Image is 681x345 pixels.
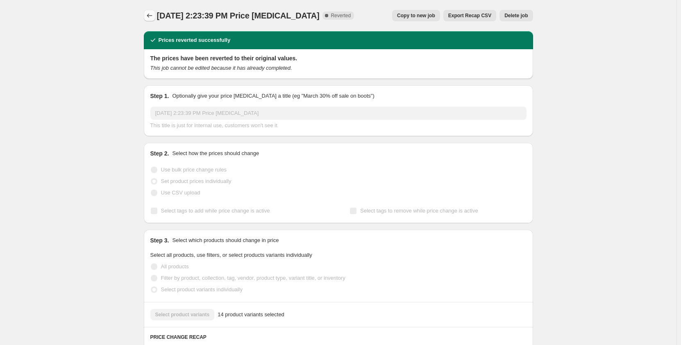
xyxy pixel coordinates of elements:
[150,122,277,128] span: This title is just for internal use, customers won't see it
[172,92,374,100] p: Optionally give your price [MEDICAL_DATA] a title (eg "March 30% off sale on boots")
[360,208,478,214] span: Select tags to remove while price change is active
[157,11,320,20] span: [DATE] 2:23:39 PM Price [MEDICAL_DATA]
[150,236,169,244] h2: Step 3.
[504,12,528,19] span: Delete job
[161,208,270,214] span: Select tags to add while price change is active
[161,167,227,173] span: Use bulk price change rules
[443,10,496,21] button: Export Recap CSV
[172,149,259,158] p: Select how the prices should change
[150,92,169,100] h2: Step 1.
[397,12,435,19] span: Copy to new job
[144,10,155,21] button: Price change jobs
[150,65,292,71] i: This job cannot be edited because it has already completed.
[161,263,189,270] span: All products
[150,54,527,62] h2: The prices have been reverted to their original values.
[172,236,279,244] p: Select which products should change in price
[392,10,440,21] button: Copy to new job
[161,190,200,196] span: Use CSV upload
[150,149,169,158] h2: Step 2.
[161,178,232,184] span: Set product prices individually
[150,107,527,120] input: 30% off holiday sale
[159,36,231,44] h2: Prices reverted successfully
[150,252,312,258] span: Select all products, use filters, or select products variants individually
[331,12,351,19] span: Reverted
[448,12,491,19] span: Export Recap CSV
[499,10,533,21] button: Delete job
[150,334,527,340] h6: PRICE CHANGE RECAP
[161,275,345,281] span: Filter by product, collection, tag, vendor, product type, variant title, or inventory
[161,286,243,292] span: Select product variants individually
[218,311,284,319] span: 14 product variants selected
